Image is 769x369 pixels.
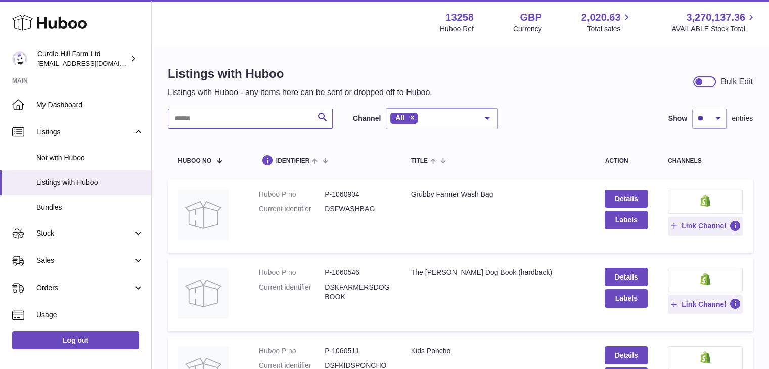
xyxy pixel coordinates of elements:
span: 2,020.63 [581,11,621,24]
dt: Huboo P no [259,346,325,356]
span: Orders [36,283,133,293]
img: shopify-small.png [700,351,711,363]
span: AVAILABLE Stock Total [671,24,757,34]
label: Channel [353,114,381,123]
span: Huboo no [178,158,211,164]
span: All [395,114,404,122]
dt: Current identifier [259,283,325,302]
div: Curdle Hill Farm Ltd [37,49,128,68]
img: shopify-small.png [700,195,711,207]
span: Stock [36,228,133,238]
img: Grubby Farmer Wash Bag [178,190,229,240]
p: Listings with Huboo - any items here can be sent or dropped off to Huboo. [168,87,432,98]
span: Sales [36,256,133,265]
dt: Huboo P no [259,190,325,199]
span: My Dashboard [36,100,144,110]
dd: DSKFARMERSDOGBOOK [325,283,390,302]
div: channels [668,158,743,164]
span: Link Channel [682,221,726,230]
h1: Listings with Huboo [168,66,432,82]
a: Details [605,346,647,364]
img: internalAdmin-13258@internal.huboo.com [12,51,27,66]
dd: P-1060511 [325,346,390,356]
a: Details [605,190,647,208]
a: Log out [12,331,139,349]
div: Bulk Edit [721,76,753,87]
img: The Farmer's Dog Book (hardback) [178,268,229,318]
dd: P-1060546 [325,268,390,278]
span: Bundles [36,203,144,212]
span: 3,270,137.36 [686,11,745,24]
span: entries [732,114,753,123]
span: identifier [276,158,310,164]
a: Details [605,268,647,286]
span: title [411,158,428,164]
a: 2,020.63 Total sales [581,11,632,34]
a: 3,270,137.36 AVAILABLE Stock Total [671,11,757,34]
dt: Current identifier [259,204,325,214]
span: Listings with Huboo [36,178,144,188]
dt: Huboo P no [259,268,325,278]
button: Link Channel [668,295,743,313]
div: Kids Poncho [411,346,585,356]
img: shopify-small.png [700,273,711,285]
button: Labels [605,289,647,307]
span: Listings [36,127,133,137]
div: Huboo Ref [440,24,474,34]
span: Total sales [587,24,632,34]
span: Link Channel [682,300,726,309]
button: Link Channel [668,217,743,235]
span: [EMAIL_ADDRESS][DOMAIN_NAME] [37,59,149,67]
div: action [605,158,647,164]
div: Grubby Farmer Wash Bag [411,190,585,199]
div: The [PERSON_NAME] Dog Book (hardback) [411,268,585,278]
span: Usage [36,310,144,320]
span: Not with Huboo [36,153,144,163]
button: Labels [605,211,647,229]
div: Currency [513,24,542,34]
strong: 13258 [445,11,474,24]
strong: GBP [520,11,541,24]
dd: P-1060904 [325,190,390,199]
label: Show [668,114,687,123]
dd: DSFWASHBAG [325,204,390,214]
